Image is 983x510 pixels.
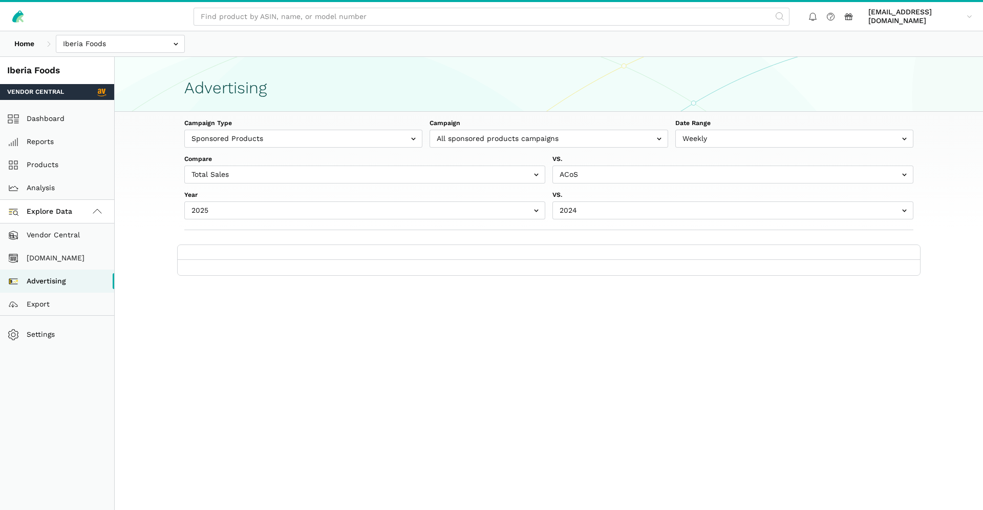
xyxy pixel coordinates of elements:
[184,79,913,97] h1: Advertising
[184,191,545,200] label: Year
[184,166,545,183] input: Total Sales
[11,206,72,218] span: Explore Data
[430,119,668,128] label: Campaign
[184,201,545,219] input: 2025
[552,166,913,183] input: ACoS
[7,64,107,77] div: Iberia Foods
[868,8,963,26] span: [EMAIL_ADDRESS][DOMAIN_NAME]
[552,201,913,219] input: 2024
[552,191,913,200] label: VS.
[865,6,976,27] a: [EMAIL_ADDRESS][DOMAIN_NAME]
[194,8,789,26] input: Find product by ASIN, name, or model number
[184,155,545,164] label: Compare
[7,88,64,97] span: Vendor Central
[184,130,422,148] input: Sponsored Products
[184,119,422,128] label: Campaign Type
[675,119,913,128] label: Date Range
[7,35,41,53] a: Home
[56,35,185,53] input: Iberia Foods
[430,130,668,148] input: All sponsored products campaigns
[675,130,913,148] input: Weekly
[552,155,913,164] label: VS.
